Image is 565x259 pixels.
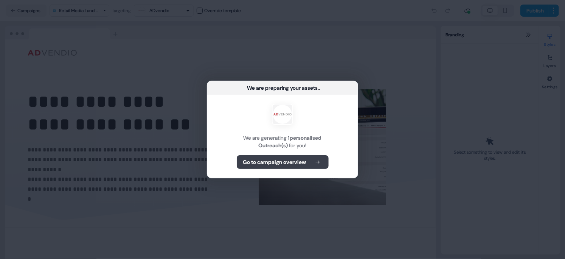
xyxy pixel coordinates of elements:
div: ... [318,84,320,92]
button: Go to campaign overview [237,155,329,169]
div: We are preparing your assets [247,84,318,92]
b: Go to campaign overview [243,158,306,166]
b: 1 personalised Outreach(s) [259,134,322,149]
div: We are generating for you! [216,134,349,149]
